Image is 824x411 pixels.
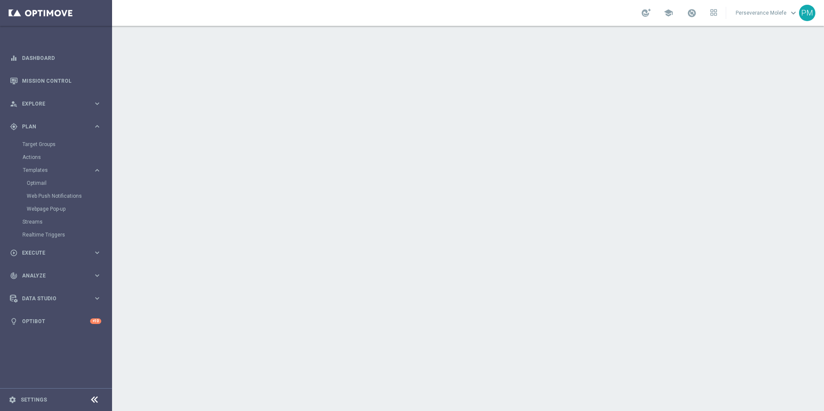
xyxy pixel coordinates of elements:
[22,141,90,148] a: Target Groups
[9,249,102,256] button: play_circle_outline Execute keyboard_arrow_right
[22,273,93,278] span: Analyze
[789,8,798,18] span: keyboard_arrow_down
[93,249,101,257] i: keyboard_arrow_right
[27,193,90,199] a: Web Push Notifications
[9,318,102,325] button: lightbulb Optibot +10
[22,310,90,333] a: Optibot
[9,295,102,302] button: Data Studio keyboard_arrow_right
[22,138,111,151] div: Target Groups
[9,123,102,130] button: gps_fixed Plan keyboard_arrow_right
[93,294,101,302] i: keyboard_arrow_right
[10,318,18,325] i: lightbulb
[10,100,93,108] div: Explore
[93,271,101,280] i: keyboard_arrow_right
[27,190,111,202] div: Web Push Notifications
[9,272,102,279] button: track_changes Analyze keyboard_arrow_right
[22,231,90,238] a: Realtime Triggers
[10,295,93,302] div: Data Studio
[9,396,16,404] i: settings
[22,154,90,161] a: Actions
[93,100,101,108] i: keyboard_arrow_right
[22,164,111,215] div: Templates
[93,122,101,131] i: keyboard_arrow_right
[22,151,111,164] div: Actions
[27,180,90,187] a: Optimail
[27,177,111,190] div: Optimail
[799,5,815,21] div: PM
[10,310,101,333] div: Optibot
[10,123,93,131] div: Plan
[22,124,93,129] span: Plan
[10,249,18,257] i: play_circle_outline
[21,397,47,402] a: Settings
[10,47,101,69] div: Dashboard
[23,168,84,173] span: Templates
[9,100,102,107] button: person_search Explore keyboard_arrow_right
[22,296,93,301] span: Data Studio
[735,6,799,19] a: Perseverance Molefekeyboard_arrow_down
[27,205,90,212] a: Webpage Pop-up
[93,166,101,174] i: keyboard_arrow_right
[22,101,93,106] span: Explore
[10,54,18,62] i: equalizer
[10,272,18,280] i: track_changes
[22,218,90,225] a: Streams
[22,215,111,228] div: Streams
[10,272,93,280] div: Analyze
[10,69,101,92] div: Mission Control
[9,78,102,84] button: Mission Control
[90,318,101,324] div: +10
[22,228,111,241] div: Realtime Triggers
[22,250,93,255] span: Execute
[27,202,111,215] div: Webpage Pop-up
[664,8,673,18] span: school
[22,47,101,69] a: Dashboard
[22,167,102,174] button: Templates keyboard_arrow_right
[23,168,93,173] div: Templates
[10,100,18,108] i: person_search
[9,55,102,62] button: equalizer Dashboard
[10,249,93,257] div: Execute
[22,69,101,92] a: Mission Control
[10,123,18,131] i: gps_fixed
